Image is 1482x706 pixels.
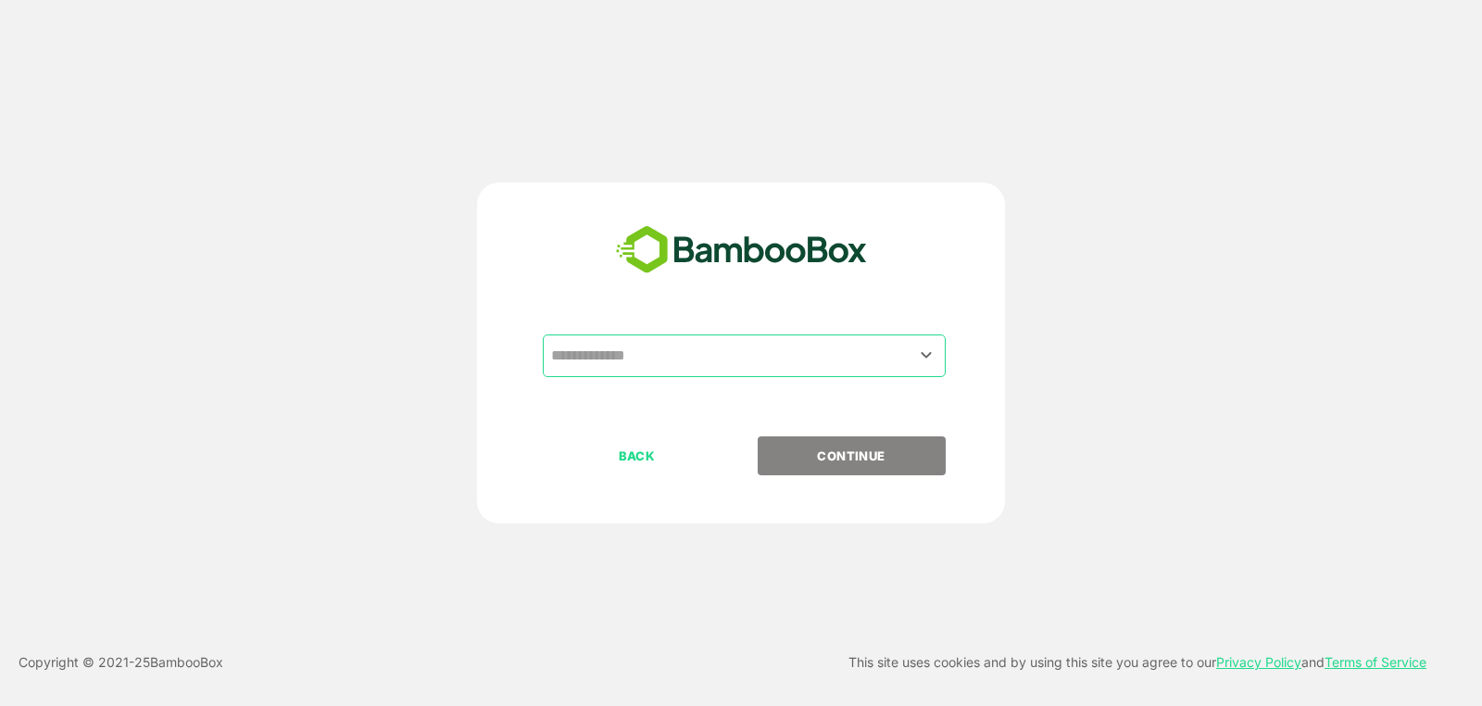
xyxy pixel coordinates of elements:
[758,436,946,475] button: CONTINUE
[1216,654,1301,670] a: Privacy Policy
[848,651,1426,674] p: This site uses cookies and by using this site you agree to our and
[759,446,944,466] p: CONTINUE
[606,220,877,281] img: bamboobox
[543,436,731,475] button: BACK
[914,343,939,368] button: Open
[19,651,223,674] p: Copyright © 2021- 25 BambooBox
[1325,654,1426,670] a: Terms of Service
[545,446,730,466] p: BACK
